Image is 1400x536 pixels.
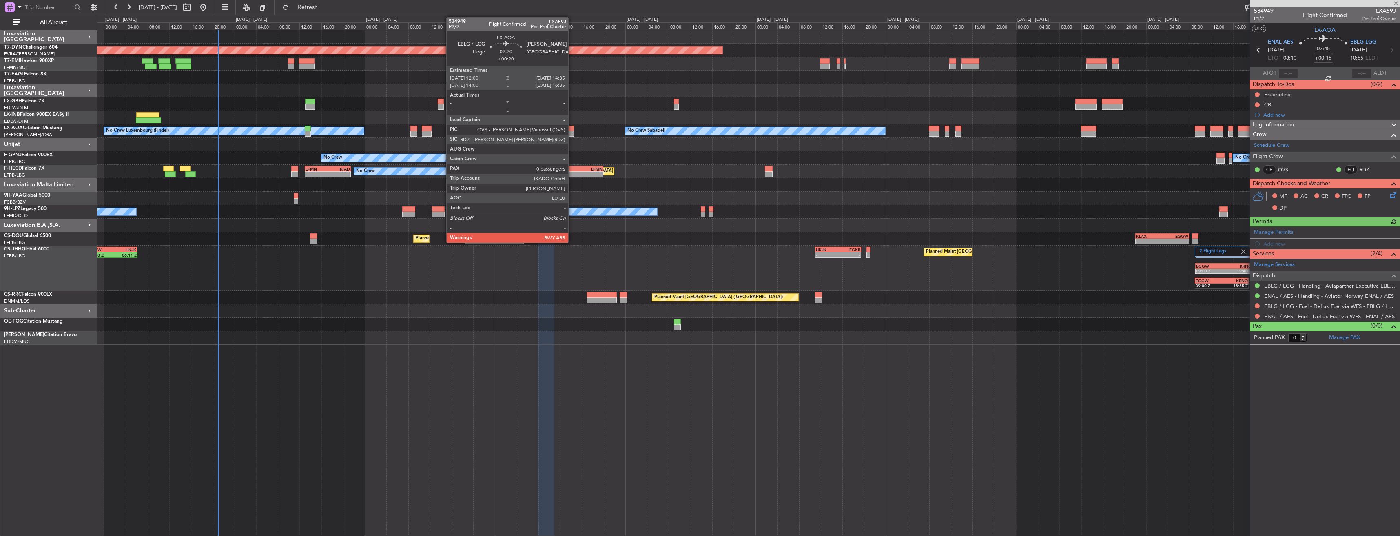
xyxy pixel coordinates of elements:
[1371,249,1382,258] span: (2/4)
[4,153,53,157] a: F-GPNJFalcon 900EX
[1371,321,1382,330] span: (0/0)
[1279,193,1287,201] span: MF
[235,22,256,30] div: 00:00
[4,292,22,297] span: CS-RRC
[4,332,77,337] a: [PERSON_NAME]Citation Bravo
[1059,22,1081,30] div: 08:00
[1235,152,1254,164] div: No Crew
[1199,248,1240,255] label: 2 Flight Legs
[1253,152,1283,162] span: Flight Crew
[1136,239,1162,244] div: -
[538,22,560,30] div: 08:00
[1125,22,1146,30] div: 20:00
[495,22,516,30] div: 00:00
[4,166,22,171] span: F-HECD
[1264,91,1291,98] div: Prebriefing
[777,22,799,30] div: 04:00
[816,252,838,257] div: -
[1136,234,1162,239] div: KLAX
[4,72,47,77] a: T7-EAGLFalcon 8X
[4,99,22,104] span: LX-GBH
[112,247,136,252] div: HKJK
[4,292,52,297] a: CS-RRCFalcon 900LX
[126,22,148,30] div: 04:00
[343,22,365,30] div: 20:00
[465,239,494,244] div: -
[89,247,113,252] div: EGGW
[757,16,788,23] div: [DATE] - [DATE]
[691,22,712,30] div: 12:00
[4,132,52,138] a: [PERSON_NAME]/QSA
[323,152,342,164] div: No Crew
[279,1,328,14] button: Refresh
[669,22,690,30] div: 08:00
[4,247,22,252] span: CS-JHH
[4,153,22,157] span: F-GPNJ
[452,22,473,30] div: 16:00
[1252,25,1266,32] button: UTC
[4,253,25,259] a: LFPB/LBG
[1254,7,1274,15] span: 534949
[581,166,603,171] div: LFMN
[4,319,63,324] a: OE-FOGCitation Mustang
[559,172,581,177] div: -
[1212,22,1233,30] div: 12:00
[838,247,860,252] div: EGKB
[1162,234,1188,239] div: EGGW
[654,291,783,303] div: Planned Maint [GEOGRAPHIC_DATA] ([GEOGRAPHIC_DATA])
[1344,165,1358,174] div: FO
[106,125,169,137] div: No Crew Luxembourg (Findel)
[972,22,994,30] div: 16:00
[1263,165,1276,174] div: CP
[256,22,278,30] div: 04:00
[21,20,86,25] span: All Aircraft
[1224,264,1252,268] div: KRNO
[1365,54,1378,62] span: ELDT
[908,22,929,30] div: 04:00
[926,246,1054,258] div: Planned Maint [GEOGRAPHIC_DATA] ([GEOGRAPHIC_DATA])
[951,22,972,30] div: 12:00
[1254,15,1274,22] span: P1/2
[1222,283,1248,288] div: 18:55 Z
[1254,142,1289,150] a: Schedule Crew
[4,319,23,324] span: OE-FOG
[1253,130,1267,140] span: Crew
[4,51,55,57] a: EVRA/[PERSON_NAME]
[1317,45,1330,53] span: 02:45
[169,22,191,30] div: 12:00
[89,252,113,257] div: 21:08 Z
[1303,11,1347,20] div: Flight Confirmed
[1147,16,1179,23] div: [DATE] - [DATE]
[4,247,49,252] a: CS-JHHGlobal 6000
[4,298,29,304] a: DNMM/LOS
[139,4,177,11] span: [DATE] - [DATE]
[1278,166,1296,173] a: QVS
[517,22,538,30] div: 04:00
[1253,80,1294,89] span: Dispatch To-Dos
[1253,120,1294,130] span: Leg Information
[4,72,24,77] span: T7-EAGL
[4,159,25,165] a: LFPB/LBG
[4,45,58,50] a: T7-DYNChallenger 604
[4,206,20,211] span: 9H-LPZ
[1342,193,1351,201] span: FFC
[1253,249,1274,259] span: Services
[9,16,89,29] button: All Aircraft
[4,332,44,337] span: [PERSON_NAME]
[4,206,47,211] a: 9H-LPZLegacy 500
[886,22,908,30] div: 00:00
[465,206,483,218] div: No Crew
[1264,101,1271,108] div: CB
[1253,179,1330,188] span: Dispatch Checks and Weather
[1103,22,1125,30] div: 16:00
[1314,26,1336,34] span: LX-AOA
[365,22,386,30] div: 00:00
[1016,22,1038,30] div: 00:00
[4,58,54,63] a: T7-EMIHawker 900XP
[1190,22,1212,30] div: 08:00
[929,22,951,30] div: 08:00
[1264,292,1394,299] a: ENAL / AES - Handling - Aviator Norway ENAL / AES
[1017,16,1049,23] div: [DATE] - [DATE]
[887,16,919,23] div: [DATE] - [DATE]
[321,22,343,30] div: 16:00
